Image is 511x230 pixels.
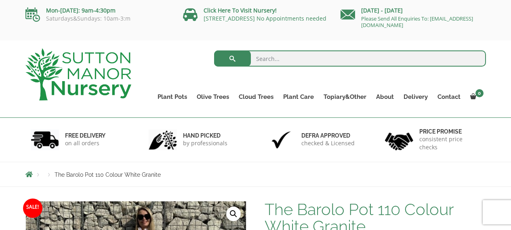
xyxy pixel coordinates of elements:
[278,91,319,102] a: Plant Care
[465,91,486,102] a: 0
[385,128,413,152] img: 4.jpg
[65,139,105,147] p: on all orders
[433,91,465,102] a: Contact
[192,91,234,102] a: Olive Trees
[25,171,486,178] nav: Breadcrumbs
[475,89,484,97] span: 0
[214,50,486,67] input: Search...
[226,207,241,221] a: View full-screen image gallery
[149,130,177,150] img: 2.jpg
[183,139,227,147] p: by professionals
[234,91,278,102] a: Cloud Trees
[301,139,355,147] p: checked & Licensed
[419,135,481,151] p: consistent price checks
[25,15,171,22] p: Saturdays&Sundays: 10am-3:m
[204,6,277,14] a: Click Here To Visit Nursery!
[153,91,192,102] a: Plant Pots
[399,91,433,102] a: Delivery
[183,132,227,139] h6: hand picked
[301,132,355,139] h6: Defra approved
[25,6,171,15] p: Mon-[DATE]: 9am-4:30pm
[361,15,473,29] a: Please Send All Enquiries To: [EMAIL_ADDRESS][DOMAIN_NAME]
[25,48,131,100] img: logo
[341,6,486,15] p: [DATE] - [DATE]
[371,91,399,102] a: About
[204,15,326,22] a: [STREET_ADDRESS] No Appointments needed
[31,130,59,150] img: 1.jpg
[419,128,481,135] h6: Price promise
[267,130,295,150] img: 3.jpg
[23,199,42,218] span: Sale!
[55,171,161,178] span: The Barolo Pot 110 Colour White Granite
[319,91,371,102] a: Topiary&Other
[65,132,105,139] h6: FREE DELIVERY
